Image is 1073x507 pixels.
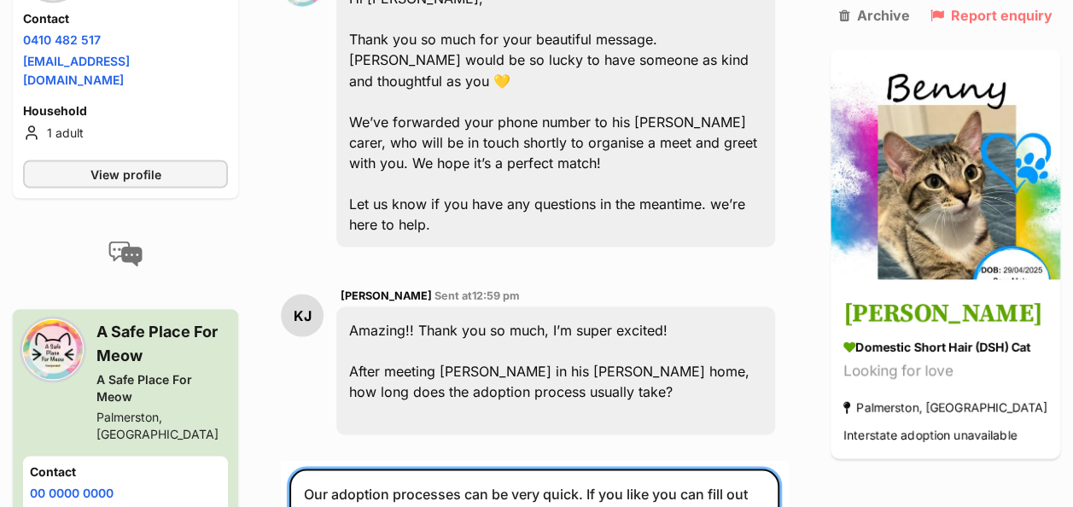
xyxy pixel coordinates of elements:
[843,396,1047,419] div: Palmerston, [GEOGRAPHIC_DATA]
[434,288,520,301] span: Sent at
[831,50,1060,279] img: Benny
[838,9,909,24] a: Archive
[23,10,228,27] h4: Contact
[23,54,130,86] a: [EMAIL_ADDRESS][DOMAIN_NAME]
[23,32,101,47] a: 0410 482 517
[843,338,1047,356] div: Domestic Short Hair (DSH) Cat
[843,295,1047,334] h3: [PERSON_NAME]
[23,319,83,379] img: A Safe Place For Meow profile pic
[30,463,221,480] h4: Contact
[96,408,228,442] div: Palmerston, [GEOGRAPHIC_DATA]
[843,360,1047,383] div: Looking for love
[341,288,432,301] span: [PERSON_NAME]
[336,306,775,434] div: Amazing!! Thank you so much, I’m super excited! After meeting [PERSON_NAME] in his [PERSON_NAME] ...
[96,319,228,367] h3: A Safe Place For Meow
[108,241,143,266] img: conversation-icon-4a6f8262b818ee0b60e3300018af0b2d0b884aa5de6e9bcb8d3d4eeb1a70a7c4.svg
[30,485,114,499] a: 00 0000 0000
[281,294,324,336] div: KJ
[90,165,161,183] span: View profile
[23,160,228,188] a: View profile
[843,428,1017,442] span: Interstate adoption unavailable
[96,370,228,405] div: A Safe Place For Meow
[23,102,228,119] h4: Household
[930,9,1053,24] a: Report enquiry
[472,288,520,301] span: 12:59 pm
[23,122,228,143] li: 1 adult
[831,283,1060,459] a: [PERSON_NAME] Domestic Short Hair (DSH) Cat Looking for love Palmerston, [GEOGRAPHIC_DATA] Inters...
